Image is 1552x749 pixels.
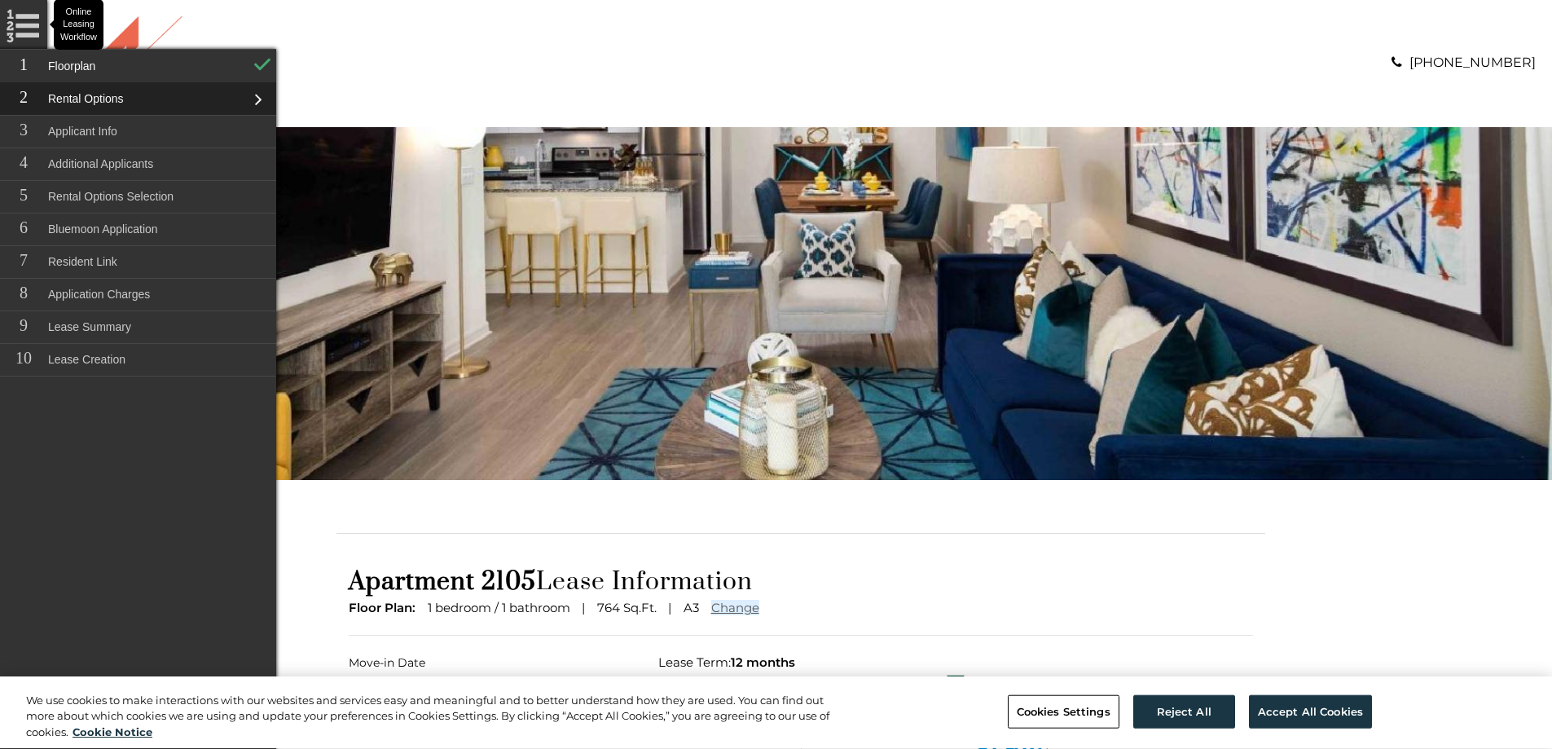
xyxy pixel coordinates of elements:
[49,127,1552,479] div: banner
[1133,694,1235,729] button: Reject All
[684,600,699,615] span: A3
[1249,694,1372,729] button: Accept All Cookies
[1008,694,1119,729] button: Cookies Settings
[658,652,1253,673] div: Lease Term:
[73,725,152,738] a: More information about your privacy
[349,652,634,673] label: Move-in Date
[428,600,570,615] span: 1 bedroom / 1 bathroom
[349,600,415,615] span: Floor Plan:
[349,566,1253,597] h1: Lease Information
[253,50,276,74] img: Floorplan Check
[623,600,657,615] span: Sq.Ft.
[597,600,620,615] span: 764
[731,654,795,670] span: 12 months
[711,600,759,615] a: Change
[65,16,191,111] img: A graphic with a red M and the word SOUTH.
[49,127,1552,479] img: A living room with a blue couch and a television on the wall.
[349,566,536,597] span: Apartment 2105
[585,256,1017,271] h5: Alert
[1409,55,1536,70] a: [PHONE_NUMBER]
[26,693,854,741] div: We use cookies to make interactions with our websites and services easy and meaningful and to bet...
